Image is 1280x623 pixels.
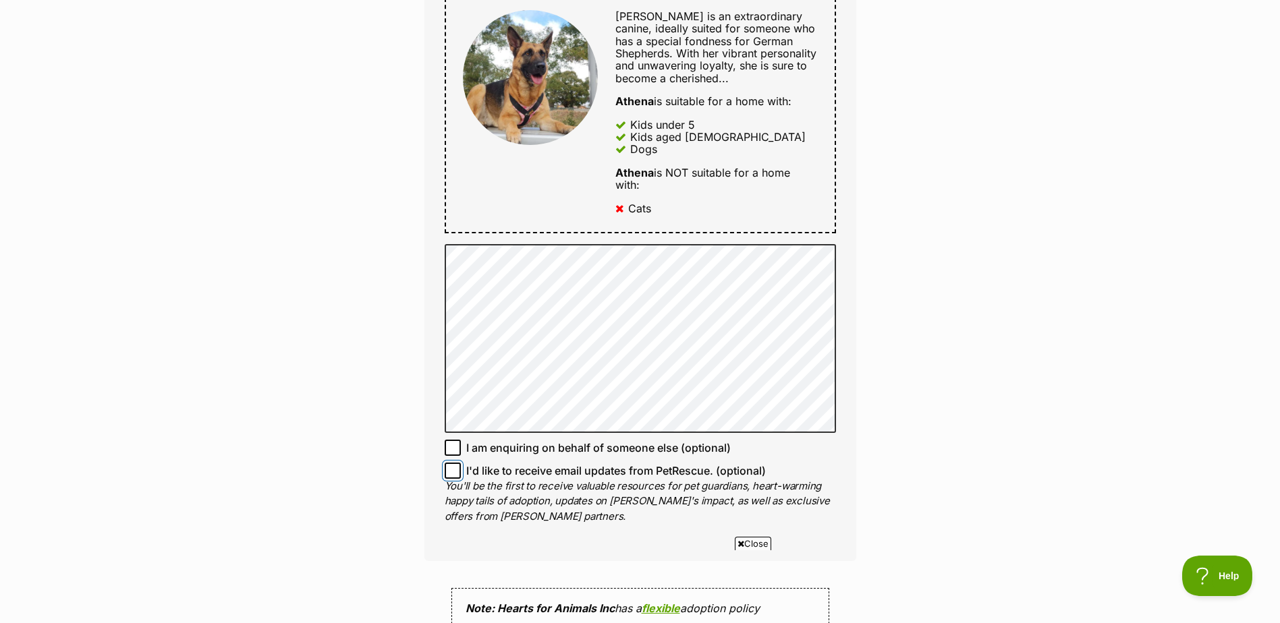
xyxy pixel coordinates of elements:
[628,202,651,214] div: Cats
[615,95,817,107] div: is suitable for a home with:
[313,556,968,616] iframe: Advertisement
[630,119,695,131] div: Kids under 5
[615,9,816,85] span: [PERSON_NAME] is an extraordinary canine, ideally suited for someone who has a special fondness f...
[445,479,836,525] p: You'll be the first to receive valuable resources for pet guardians, heart-warming happy tails of...
[615,166,654,179] strong: Athena
[463,10,598,145] img: Athena
[630,131,806,143] div: Kids aged [DEMOGRAPHIC_DATA]
[615,94,654,108] strong: Athena
[466,463,766,479] span: I'd like to receive email updates from PetRescue. (optional)
[615,167,817,191] div: is NOT suitable for a home with:
[630,143,657,155] div: Dogs
[466,440,731,456] span: I am enquiring on behalf of someone else (optional)
[1182,556,1253,596] iframe: Help Scout Beacon - Open
[735,537,771,550] span: Close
